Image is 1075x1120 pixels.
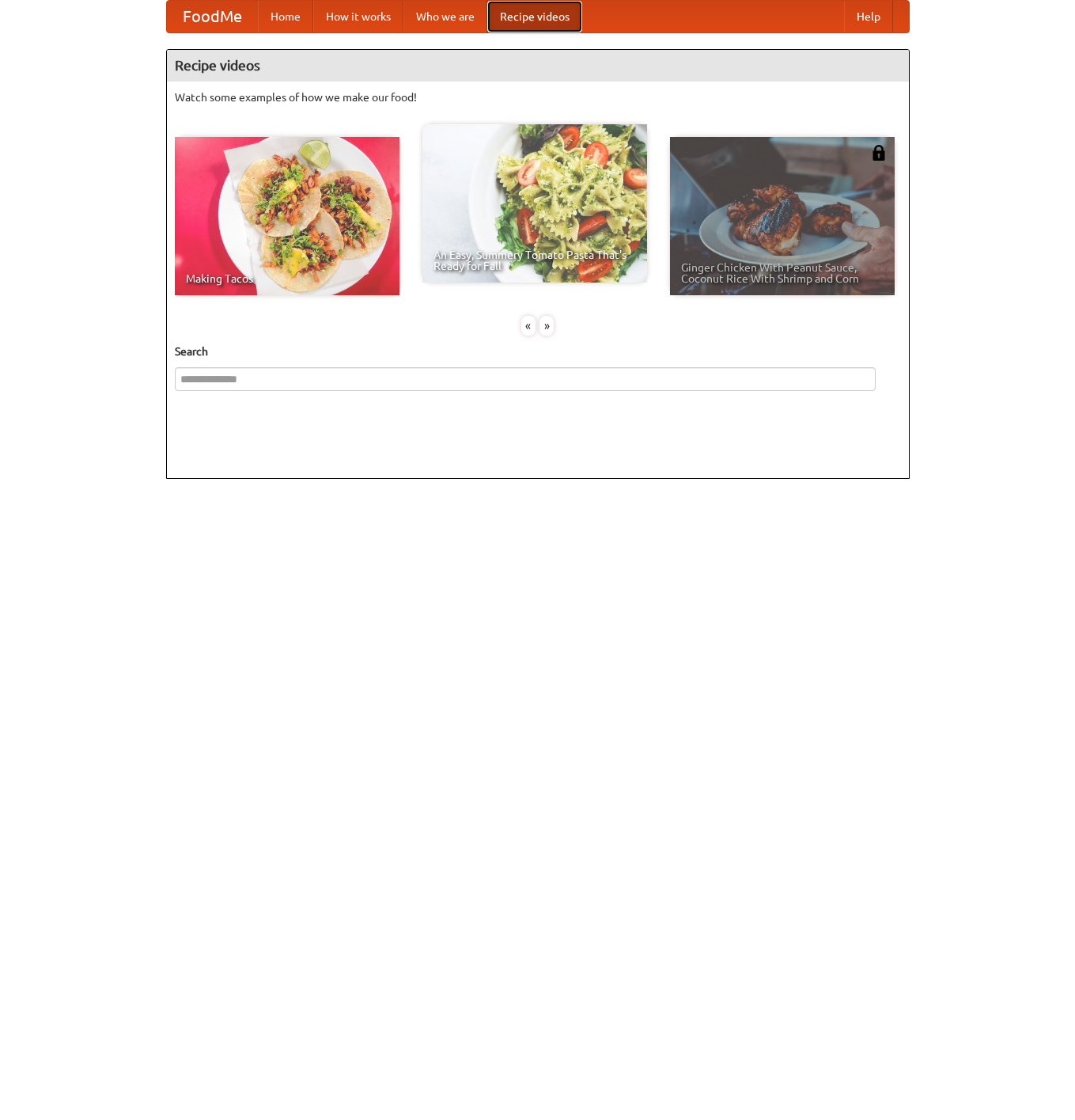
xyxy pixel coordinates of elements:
a: Recipe videos [487,1,582,32]
a: How it works [313,1,403,32]
a: Help [844,1,893,32]
img: 483408.png [871,145,887,161]
a: FoodMe [167,1,258,32]
p: Watch some examples of how we make our food! [175,89,901,105]
h5: Search [175,344,901,359]
a: Home [258,1,313,32]
span: An Easy, Summery Tomato Pasta That's Ready for Fall [433,249,636,271]
div: » [539,316,554,336]
span: Making Tacos [186,273,388,284]
a: Making Tacos [175,137,399,295]
a: Who we are [403,1,487,32]
a: An Easy, Summery Tomato Pasta That's Ready for Fall [422,124,647,283]
h4: Recipe videos [167,50,909,82]
div: « [521,316,536,336]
